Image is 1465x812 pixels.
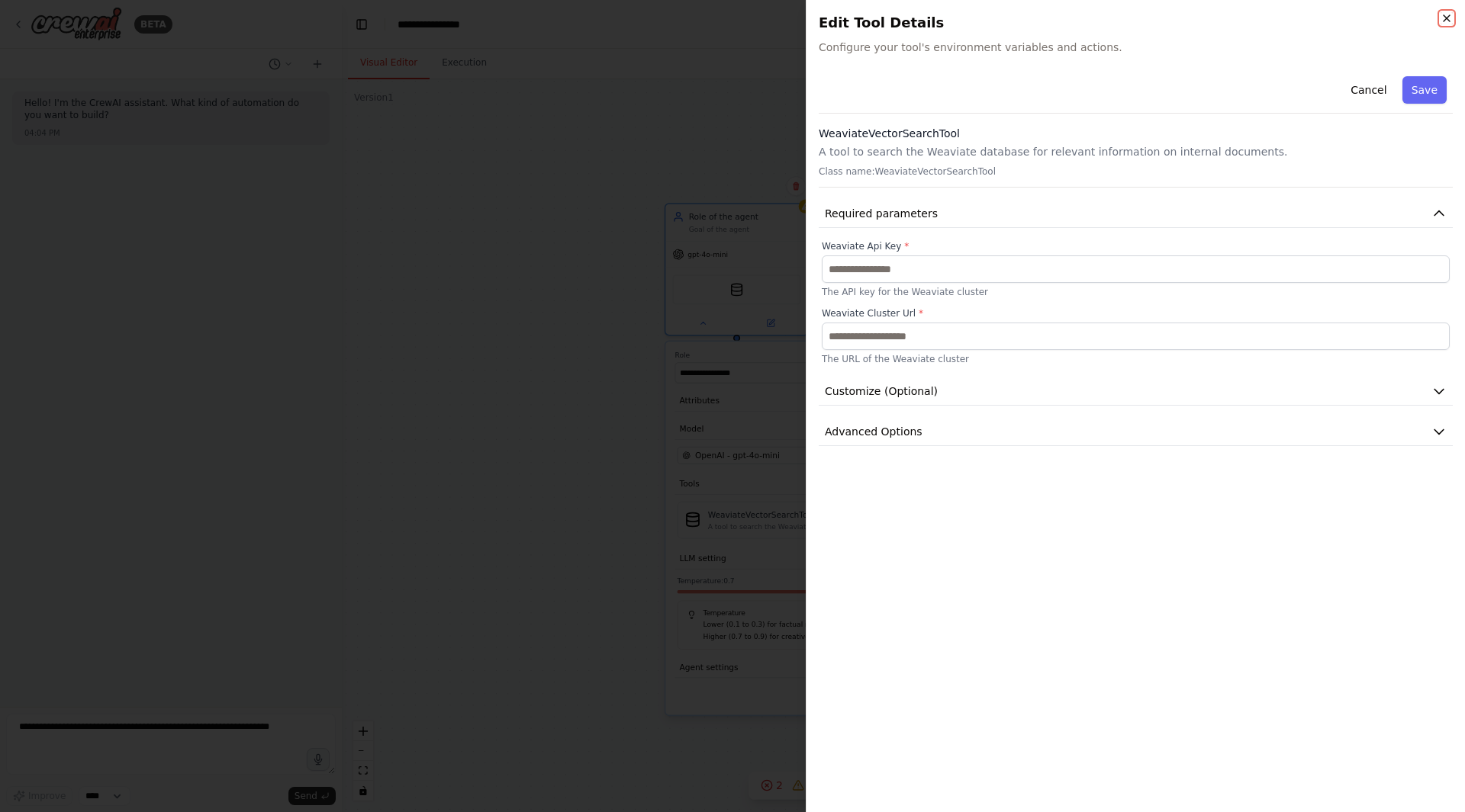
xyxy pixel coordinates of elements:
button: Cancel [1341,76,1396,104]
h2: Edit Tool Details [819,12,1453,34]
span: Customize (Optional) [825,384,938,399]
button: Customize (Optional) [819,377,1453,406]
button: Save [1402,76,1447,104]
label: Weaviate Api Key [822,240,1450,252]
button: Required parameters [819,200,1453,228]
span: Configure your tool's environment variables and actions. [819,40,1453,55]
p: Class name: WeaviateVectorSearchTool [819,165,1453,178]
span: Required parameters [825,206,938,221]
button: Advanced Options [819,418,1453,446]
span: Advanced Options [825,424,922,439]
label: Weaviate Cluster Url [822,307,1450,319]
h3: WeaviateVectorSearchTool [819,126,1453,141]
p: The URL of the Weaviate cluster [822,353,1450,365]
p: The API key for the Weaviate cluster [822,286,1450,298]
p: A tool to search the Weaviate database for relevant information on internal documents. [819,144,1453,159]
